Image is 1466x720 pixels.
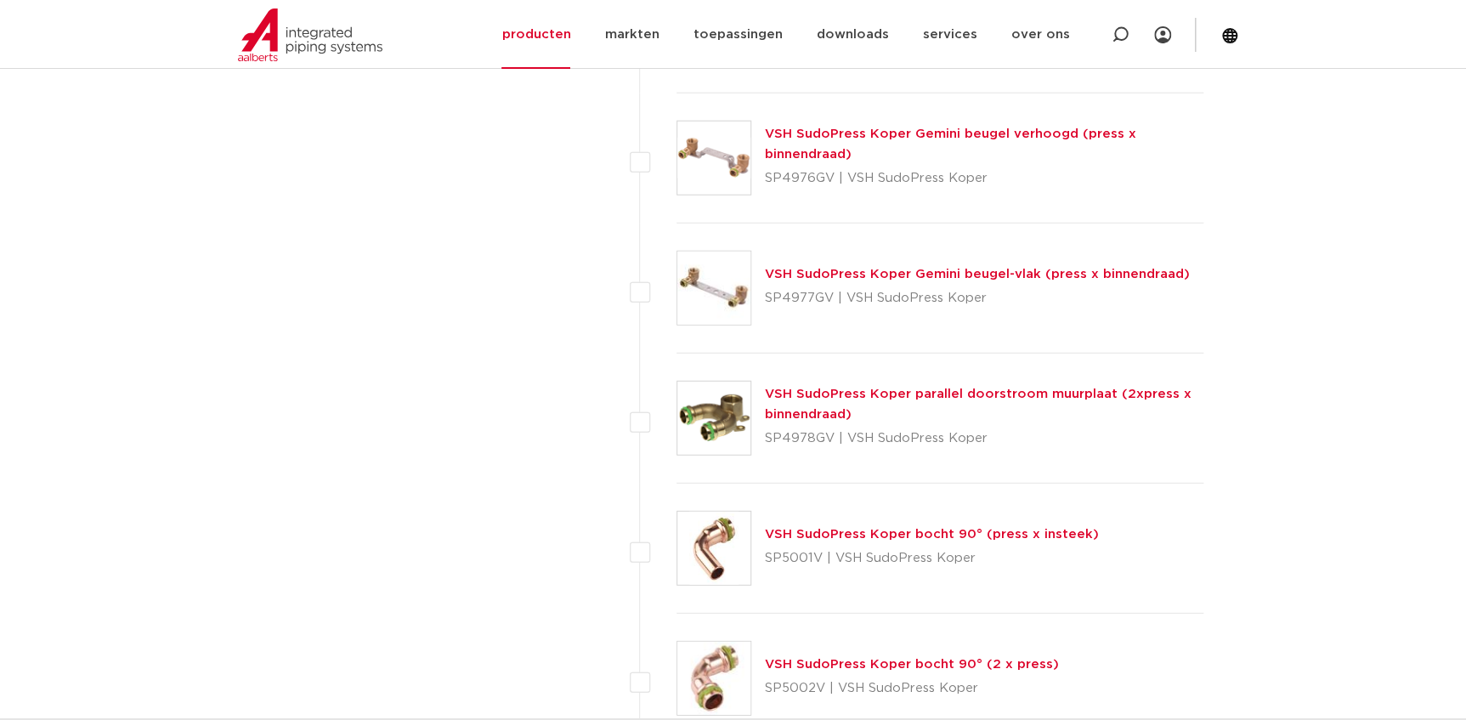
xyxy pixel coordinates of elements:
img: Thumbnail for VSH SudoPress Koper parallel doorstroom muurplaat (2xpress x binnendraad) [677,382,750,455]
img: Thumbnail for VSH SudoPress Koper bocht 90° (press x insteek) [677,512,750,585]
img: Thumbnail for VSH SudoPress Koper Gemini beugel-vlak (press x binnendraad) [677,252,750,325]
p: SP4976GV | VSH SudoPress Koper [765,165,1204,192]
p: SP5001V | VSH SudoPress Koper [765,545,1099,572]
p: SP5002V | VSH SudoPress Koper [765,675,1059,702]
img: Thumbnail for VSH SudoPress Koper Gemini beugel verhoogd (press x binnendraad) [677,122,750,195]
a: VSH SudoPress Koper bocht 90° (2 x press) [765,658,1059,671]
a: VSH SudoPress Koper Gemini beugel-vlak (press x binnendraad) [765,268,1190,281]
p: SP4978GV | VSH SudoPress Koper [765,425,1204,452]
a: VSH SudoPress Koper bocht 90° (press x insteek) [765,528,1099,541]
a: VSH SudoPress Koper Gemini beugel verhoogd (press x binnendraad) [765,128,1136,161]
a: VSH SudoPress Koper parallel doorstroom muurplaat (2xpress x binnendraad) [765,388,1191,421]
img: Thumbnail for VSH SudoPress Koper bocht 90° (2 x press) [677,642,750,715]
p: SP4977GV | VSH SudoPress Koper [765,285,1190,312]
